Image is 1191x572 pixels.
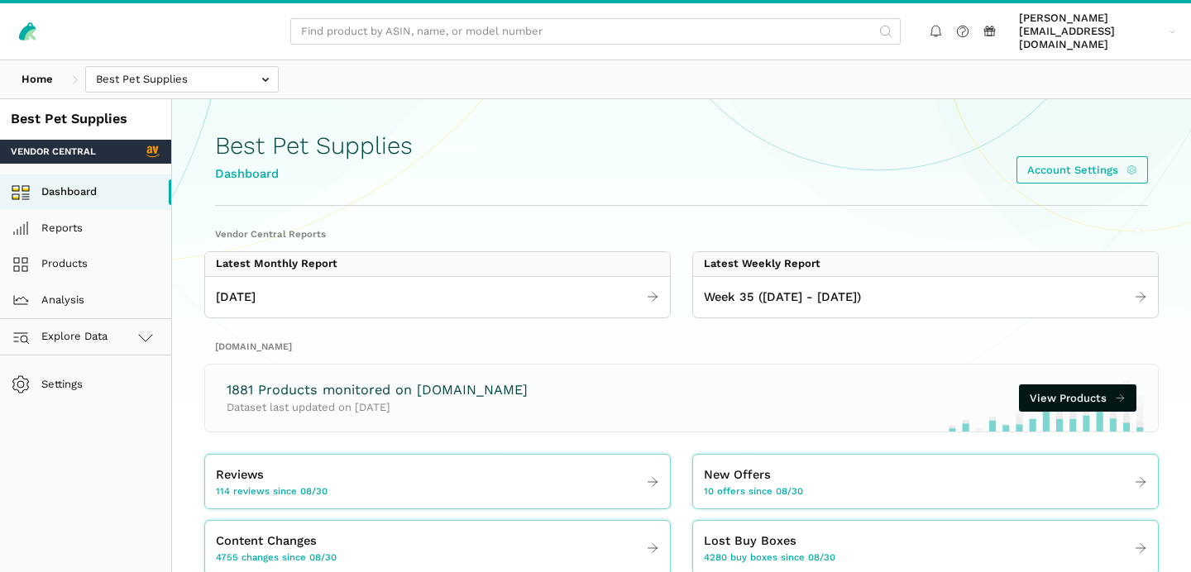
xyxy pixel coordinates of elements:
a: Week 35 ([DATE] - [DATE]) [693,283,1158,312]
span: Week 35 ([DATE] - [DATE]) [704,288,861,307]
span: New Offers [704,465,771,484]
a: Content Changes 4755 changes since 08/30 [205,527,670,570]
span: Vendor Central [11,145,96,158]
a: New Offers 10 offers since 08/30 [693,460,1158,503]
span: Lost Buy Boxes [704,531,796,551]
h1: Best Pet Supplies [215,132,413,160]
h2: [DOMAIN_NAME] [215,340,1148,353]
p: Dataset last updated on [DATE] [227,399,528,416]
input: Best Pet Supplies [85,66,279,93]
span: Explore Data [17,327,108,347]
div: Latest Weekly Report [704,257,820,270]
span: 10 offers since 08/30 [704,484,803,498]
span: Content Changes [216,531,317,551]
a: Reviews 114 reviews since 08/30 [205,460,670,503]
h2: Vendor Central Reports [215,227,1148,241]
a: Lost Buy Boxes 4280 buy boxes since 08/30 [693,527,1158,570]
span: [PERSON_NAME][EMAIL_ADDRESS][DOMAIN_NAME] [1019,12,1164,52]
div: Dashboard [215,164,413,184]
a: Account Settings [1016,156,1148,184]
span: 4755 changes since 08/30 [216,551,337,564]
span: 4280 buy boxes since 08/30 [704,551,835,564]
a: View Products [1019,384,1136,412]
span: Reviews [216,465,264,484]
h3: 1881 Products monitored on [DOMAIN_NAME] [227,381,528,400]
span: 114 reviews since 08/30 [216,484,328,498]
div: Latest Monthly Report [216,257,337,270]
span: [DATE] [216,288,256,307]
a: [PERSON_NAME][EMAIL_ADDRESS][DOMAIN_NAME] [1014,9,1181,55]
a: [DATE] [205,283,670,312]
div: Best Pet Supplies [11,110,160,129]
span: View Products [1030,390,1107,407]
a: Home [11,66,64,93]
input: Find product by ASIN, name, or model number [290,18,901,45]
